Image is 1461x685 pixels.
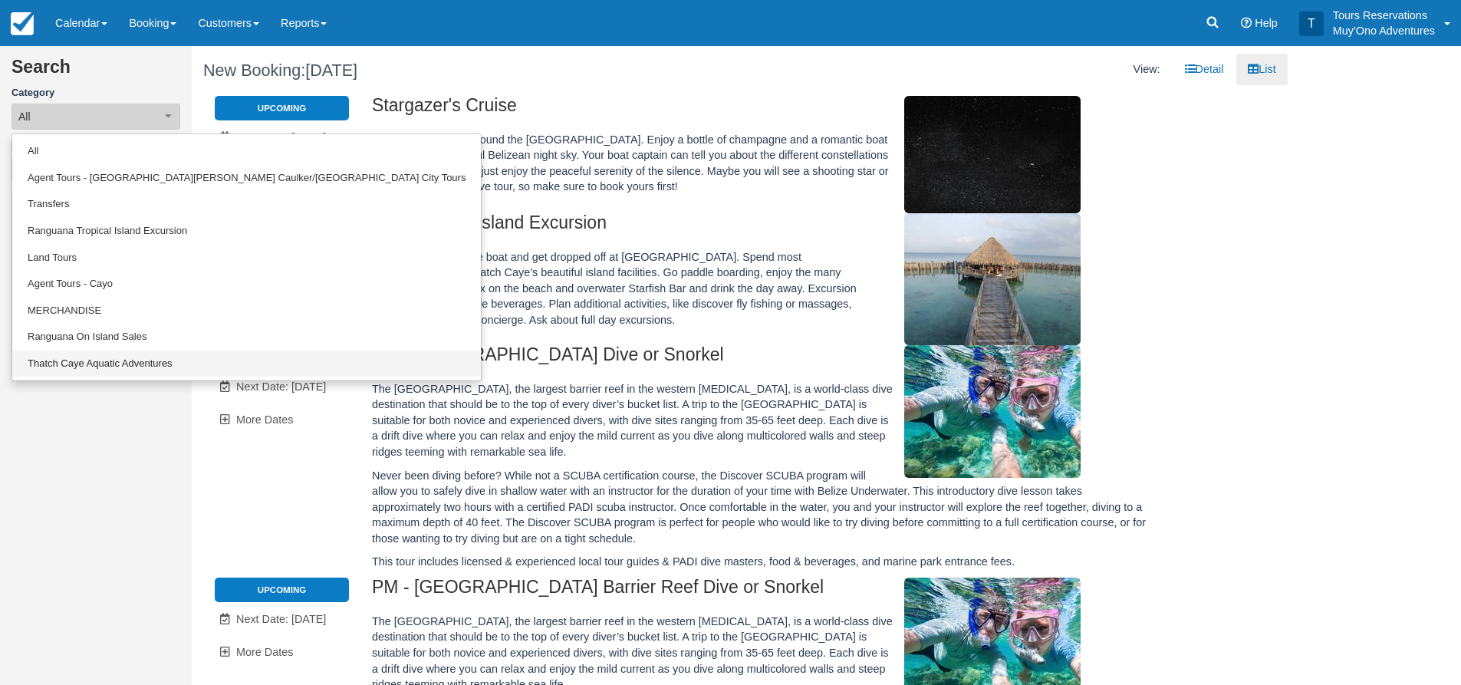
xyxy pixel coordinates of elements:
a: Ranguana On Island Sales [12,324,481,351]
h2: Search [12,58,180,86]
span: Next Date: [DATE] [236,613,326,625]
a: Next Date: [DATE] [215,371,349,403]
span: [DATE] [305,61,357,80]
span: Help [1255,17,1278,29]
a: Transfers [12,191,481,218]
p: The [GEOGRAPHIC_DATA], the largest barrier reef in the western [MEDICAL_DATA], is a world-class d... [372,381,1153,460]
span: All [18,109,31,124]
label: Category [12,86,180,100]
a: Land Tours [12,245,481,272]
a: Detail [1173,54,1236,85]
a: Thatch Caye Aquatic Adventures [12,351,481,377]
a: Ranguana Tropical Island Excursion [12,218,481,245]
button: All [12,104,180,130]
p: Never been diving before? While not a SCUBA certification course, the Discover SCUBA program will... [372,468,1153,547]
img: checkfront-main-nav-mini-logo.png [11,12,34,35]
span: More Dates [236,413,293,426]
i: Help [1241,18,1252,28]
a: MERCHANDISE [12,298,481,324]
p: This tour includes licensed & experienced local tour guides & PADI dive masters, food & beverages... [372,554,1153,570]
img: M294-1 [904,345,1081,478]
li: View: [1122,54,1172,85]
li: Upcoming [215,96,349,120]
span: More Dates [236,646,293,658]
h2: AM - [GEOGRAPHIC_DATA] Dive or Snorkel [372,345,1153,374]
a: List [1236,54,1287,85]
h2: PM - [GEOGRAPHIC_DATA] Barrier Reef Dive or Snorkel [372,578,1153,606]
div: T [1299,12,1324,36]
img: M296-1 [904,213,1081,345]
p: Muy'Ono Adventures [1333,23,1435,38]
a: Agent Tours - [GEOGRAPHIC_DATA][PERSON_NAME] Caulker/[GEOGRAPHIC_DATA] City Tours [12,165,481,192]
a: Next Date: [DATE] [215,122,349,153]
p: Tours Reservations [1333,8,1435,23]
span: Next Date: [DATE] [236,131,326,143]
h2: Stargazer's Cruise [372,96,1153,124]
a: Agent Tours - Cayo [12,271,481,298]
img: M308-1 [904,96,1081,213]
li: Upcoming [215,578,349,602]
p: An hour long cruise around the [GEOGRAPHIC_DATA]. Enjoy a bottle of champagne and a romantic boat... [372,132,1153,195]
p: Take a ride on the dive boat and get dropped off at [GEOGRAPHIC_DATA]. Spend most of the day enjo... [372,249,1153,328]
span: Next Date: [DATE] [236,380,326,393]
a: All [12,138,481,165]
h1: New Booking: [203,61,728,80]
h2: Thatch Caye Island Excursion [372,213,1153,242]
a: Next Date: [DATE] [215,604,349,635]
